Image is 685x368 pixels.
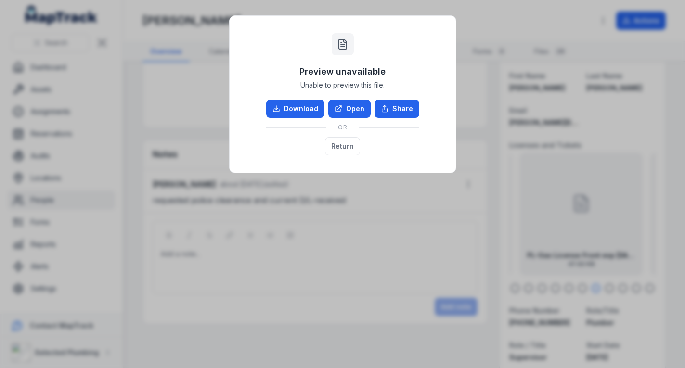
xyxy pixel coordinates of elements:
a: Open [328,100,371,118]
h3: Preview unavailable [299,65,386,78]
a: Download [266,100,324,118]
div: OR [266,118,419,137]
button: Return [325,137,360,155]
button: Share [375,100,419,118]
span: Unable to preview this file. [300,80,385,90]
